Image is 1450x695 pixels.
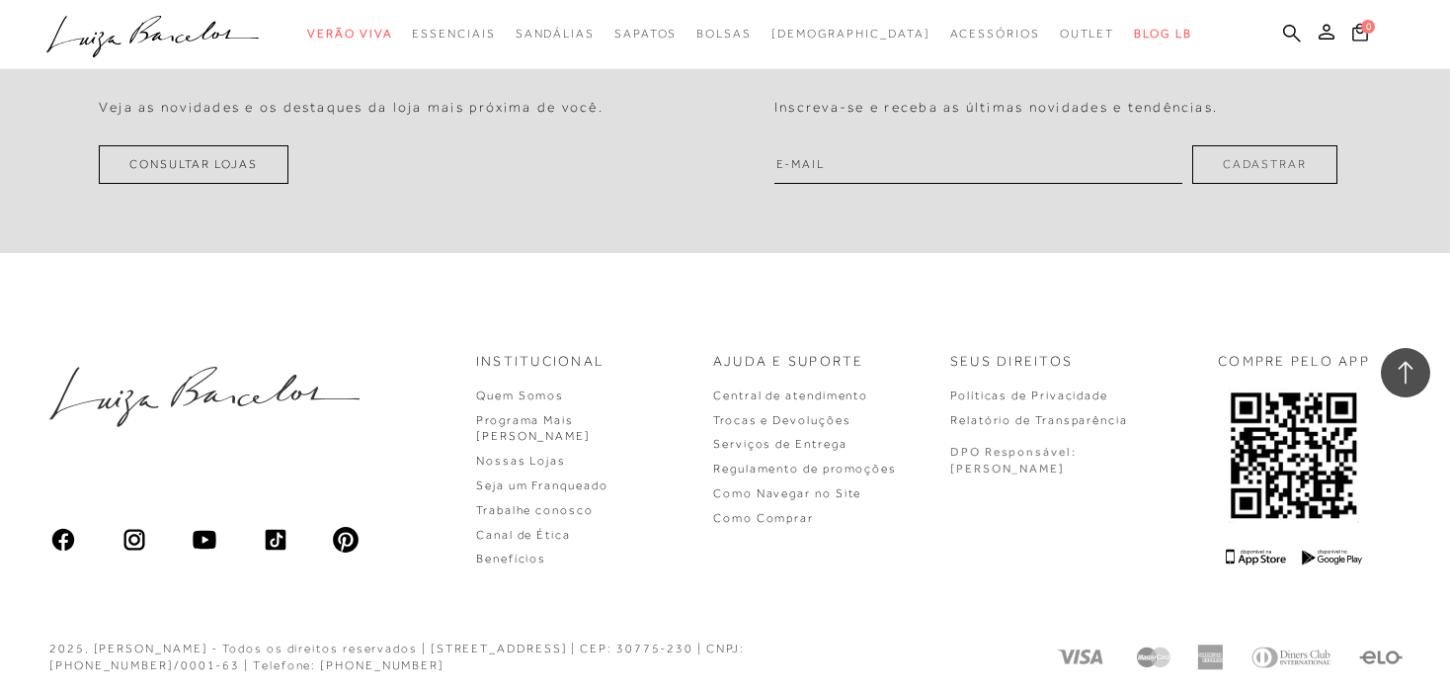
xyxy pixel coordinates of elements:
[950,444,1077,478] p: DPO Responsável: [PERSON_NAME]
[1302,549,1362,565] img: Google Play Logo
[476,352,604,372] p: Institucional
[614,16,677,52] a: categoryNavScreenReaderText
[771,16,930,52] a: noSubCategoriesText
[950,27,1040,41] span: Acessórios
[950,413,1128,427] a: Relatório de Transparência
[99,145,288,184] a: Consultar Lojas
[1346,22,1374,48] button: 0
[713,511,814,525] a: Como Comprar
[950,352,1073,372] p: Seus Direitos
[516,16,595,52] a: categoryNavScreenReaderText
[696,27,752,41] span: Bolsas
[412,16,495,52] a: categoryNavScreenReaderText
[121,526,148,554] img: instagram_material_outline
[1060,27,1115,41] span: Outlet
[99,99,604,116] h4: Veja as novidades e os destaques da loja mais próxima de você.
[774,99,1218,116] h4: Inscreva-se e receba as últimas novidades e tendências.
[1192,145,1337,184] button: Cadastrar
[1060,16,1115,52] a: categoryNavScreenReaderText
[516,27,595,41] span: Sandálias
[1359,645,1404,670] img: Elo
[262,526,289,554] img: tiktok
[713,389,868,402] a: Central de atendimento
[476,552,546,565] a: Benefícios
[1134,645,1173,670] img: Mastercard
[774,145,1182,184] input: E-mail
[1134,27,1191,41] span: BLOG LB
[49,526,77,554] img: facebook_ios_glyph
[1361,20,1375,34] span: 0
[950,16,1040,52] a: categoryNavScreenReaderText
[696,16,752,52] a: categoryNavScreenReaderText
[713,352,864,372] p: Ajuda e Suporte
[307,16,392,52] a: categoryNavScreenReaderText
[1218,352,1370,372] p: COMPRE PELO APP
[332,526,360,554] img: pinterest_ios_filled
[1226,549,1286,565] img: App Store Logo
[713,462,897,476] a: Regulamento de promoções
[476,389,564,402] a: Quem Somos
[713,486,861,500] a: Como Navegar no Site
[476,528,571,542] a: Canal de Ética
[49,641,889,674] div: 2025, [PERSON_NAME] - Todos os direitos reservados | [STREET_ADDRESS] | CEP: 30775-230 | CNPJ: [P...
[1247,645,1335,670] img: Diners Club
[476,478,608,492] a: Seja um Franqueado
[1197,645,1223,670] img: American Express
[614,27,677,41] span: Sapatos
[1055,645,1110,670] img: Visa
[307,27,392,41] span: Verão Viva
[476,503,594,517] a: Trabalhe conosco
[1134,16,1191,52] a: BLOG LB
[49,367,360,427] img: luiza-barcelos.png
[412,27,495,41] span: Essenciais
[476,454,566,468] a: Nossas Lojas
[950,389,1108,402] a: Políticas de Privacidade
[1229,388,1359,523] img: QRCODE
[191,526,218,554] img: youtube_material_rounded
[713,413,850,427] a: Trocas e Devoluções
[713,437,846,451] a: Serviços de Entrega
[771,27,930,41] span: [DEMOGRAPHIC_DATA]
[476,413,591,444] a: Programa Mais [PERSON_NAME]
